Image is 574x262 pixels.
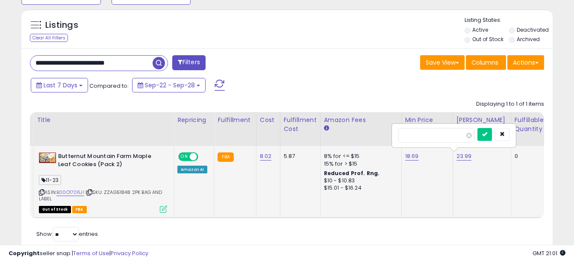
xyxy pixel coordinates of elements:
span: Last 7 Days [44,81,77,89]
b: Reduced Prof. Rng. [324,170,380,177]
button: Filters [172,55,206,70]
div: 0 [515,152,541,160]
span: | SKU: ZZAG51848 2PK BAG AND LABEL [39,189,162,202]
small: Amazon Fees. [324,125,329,132]
div: Repricing [177,116,210,125]
div: Cost [260,116,277,125]
div: seller snap | | [9,250,148,258]
div: Fulfillment [218,116,252,125]
span: Show: entries [36,230,98,238]
div: Fulfillable Quantity [515,116,544,134]
div: 15% for > $15 [324,160,395,168]
span: FBA [72,206,87,213]
div: 8% for <= $15 [324,152,395,160]
b: Butternut Mountain Farm Maple Leaf Cookies (Pack 2) [58,152,162,170]
span: OFF [197,153,211,161]
div: Amazon Fees [324,116,398,125]
div: Displaying 1 to 1 of 1 items [476,100,544,108]
div: Amazon AI [177,166,207,173]
span: All listings that are currently out of stock and unavailable for purchase on Amazon [39,206,71,213]
div: Fulfillment Cost [284,116,317,134]
button: Actions [507,55,544,70]
div: Clear All Filters [30,34,68,42]
img: 61sv4iqlcyL._SL40_.jpg [39,152,56,163]
button: Columns [466,55,506,70]
button: Last 7 Days [31,78,88,92]
div: $15.01 - $16.24 [324,185,395,192]
strong: Copyright [9,249,40,257]
h5: Listings [45,19,78,31]
a: 23.99 [456,152,472,161]
span: 11-23 [39,175,61,185]
a: B00O1706JI [56,189,84,196]
span: Columns [471,58,498,67]
p: Listing States: [465,16,553,24]
small: FBA [218,152,233,162]
div: ASIN: [39,152,167,212]
span: Compared to: [89,82,129,90]
a: Privacy Policy [111,249,148,257]
span: ON [179,153,190,161]
label: Active [472,26,488,33]
label: Deactivated [517,26,549,33]
div: [PERSON_NAME] [456,116,507,125]
div: 5.87 [284,152,314,160]
a: 8.02 [260,152,272,161]
label: Archived [517,36,540,43]
a: Terms of Use [73,249,109,257]
span: 2025-10-6 21:01 GMT [533,249,565,257]
div: Title [37,116,170,125]
a: 18.69 [405,152,419,161]
div: $10 - $10.83 [324,177,395,185]
span: Sep-22 - Sep-28 [145,81,195,89]
label: Out of Stock [472,36,503,43]
div: Min Price [405,116,449,125]
button: Sep-22 - Sep-28 [132,78,206,92]
button: Save View [420,55,465,70]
